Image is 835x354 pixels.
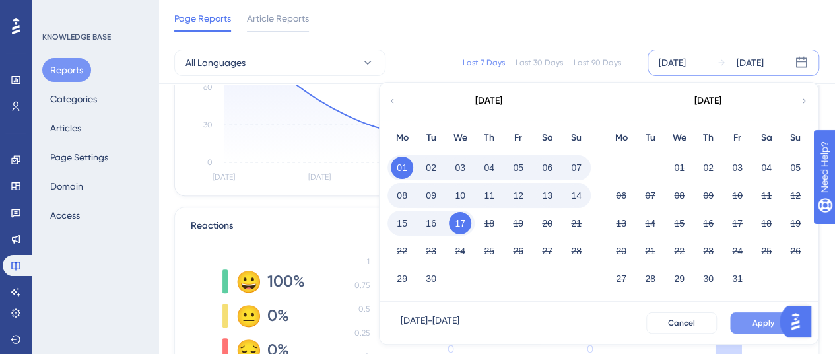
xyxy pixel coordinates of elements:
[562,130,591,146] div: Su
[507,157,529,179] button: 05
[646,312,717,334] button: Cancel
[533,130,562,146] div: Sa
[697,267,719,290] button: 30
[174,11,231,26] span: Page Reports
[507,240,529,262] button: 26
[446,130,475,146] div: We
[478,240,500,262] button: 25
[367,257,370,266] tspan: 1
[607,130,636,146] div: Mo
[420,240,442,262] button: 23
[475,130,504,146] div: Th
[668,318,695,328] span: Cancel
[42,58,91,82] button: Reports
[420,267,442,290] button: 30
[694,130,723,146] div: Th
[247,11,309,26] span: Article Reports
[31,3,83,19] span: Need Help?
[639,184,661,207] button: 07
[668,184,690,207] button: 08
[726,157,749,179] button: 03
[659,55,686,71] div: [DATE]
[420,157,442,179] button: 02
[755,184,778,207] button: 11
[726,184,749,207] button: 10
[236,305,257,326] div: 😐
[636,130,665,146] div: Tu
[784,157,807,179] button: 05
[42,116,89,140] button: Articles
[308,172,331,182] tspan: [DATE]
[507,212,529,234] button: 19
[536,212,558,234] button: 20
[752,130,781,146] div: Sa
[191,218,803,234] div: Reactions
[752,318,774,328] span: Apply
[463,57,505,68] div: Last 7 Days
[668,212,690,234] button: 15
[726,240,749,262] button: 24
[697,240,719,262] button: 23
[207,158,213,167] tspan: 0
[203,120,213,129] tspan: 30
[639,240,661,262] button: 21
[417,130,446,146] div: Tu
[504,130,533,146] div: Fr
[723,130,752,146] div: Fr
[726,267,749,290] button: 31
[755,212,778,234] button: 18
[536,240,558,262] button: 27
[391,212,413,234] button: 15
[42,145,116,169] button: Page Settings
[42,32,111,42] div: KNOWLEDGE BASE
[784,184,807,207] button: 12
[358,304,370,314] tspan: 0.5
[536,157,558,179] button: 06
[185,55,246,71] span: All Languages
[174,50,385,76] button: All Languages
[610,184,632,207] button: 06
[610,267,632,290] button: 27
[665,130,694,146] div: We
[391,184,413,207] button: 08
[449,212,471,234] button: 17
[236,271,257,292] div: 😀
[639,212,661,234] button: 14
[516,57,563,68] div: Last 30 Days
[565,184,587,207] button: 14
[610,212,632,234] button: 13
[668,240,690,262] button: 22
[737,55,764,71] div: [DATE]
[213,172,235,182] tspan: [DATE]
[639,267,661,290] button: 28
[391,240,413,262] button: 22
[507,184,529,207] button: 12
[668,157,690,179] button: 01
[668,267,690,290] button: 29
[354,281,370,290] tspan: 0.75
[730,312,797,334] button: Apply
[781,130,810,146] div: Su
[267,305,289,326] span: 0%
[449,157,471,179] button: 03
[565,157,587,179] button: 07
[478,157,500,179] button: 04
[354,328,370,337] tspan: 0.25
[267,271,305,292] span: 100%
[755,240,778,262] button: 25
[694,93,721,109] div: [DATE]
[574,57,621,68] div: Last 90 Days
[478,184,500,207] button: 11
[449,240,471,262] button: 24
[42,203,88,227] button: Access
[697,157,719,179] button: 02
[42,87,105,111] button: Categories
[610,240,632,262] button: 20
[203,83,213,92] tspan: 60
[391,267,413,290] button: 29
[755,157,778,179] button: 04
[780,302,819,341] iframe: UserGuiding AI Assistant Launcher
[42,174,91,198] button: Domain
[387,130,417,146] div: Mo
